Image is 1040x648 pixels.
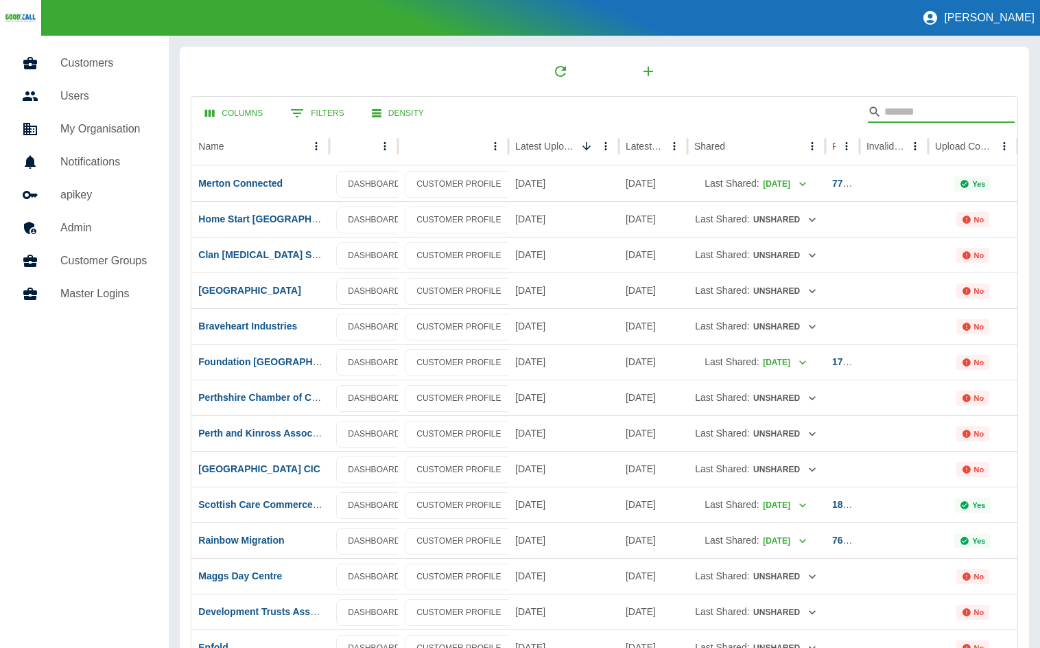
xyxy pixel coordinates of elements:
[974,251,984,259] p: No
[906,137,925,156] button: Invalid Creds column menu
[694,141,725,152] div: Shared
[198,570,282,581] a: Maggs Day Centre
[619,451,687,487] div: 21 Sep 2025
[279,100,355,127] button: Show filters
[619,165,687,201] div: 11 Sep 2025
[762,174,808,195] button: [DATE]
[974,608,984,616] p: No
[935,141,993,152] div: Upload Complete
[508,165,619,201] div: 07 Oct 2025
[832,535,864,546] a: 764183
[405,599,512,626] a: CUSTOMER PROFILE
[752,281,817,302] button: Unshared
[60,187,147,203] h5: apikey
[336,599,412,626] a: DASHBOARD
[5,13,36,23] img: Logo
[405,492,512,519] a: CUSTOMER PROFILE
[336,349,412,376] a: DASHBOARD
[596,137,615,156] button: Latest Upload Date column menu
[752,602,817,623] button: Unshared
[832,356,880,367] a: 177918491
[974,430,984,438] p: No
[198,535,284,546] a: Rainbow Migration
[956,283,990,299] div: Not all required reports for this customer were uploaded for the latest usage month.
[198,428,450,439] a: Perth and Kinross Association of Voluntary Service Ltd
[694,345,818,380] div: Last Shared:
[974,287,984,295] p: No
[405,314,512,340] a: CUSTOMER PROFILE
[665,137,684,156] button: Latest Usage column menu
[508,308,619,344] div: 07 Oct 2025
[956,391,990,406] div: Not all required reports for this customer were uploaded for the latest usage month.
[866,141,904,152] div: Invalid Creds
[619,415,687,451] div: 22 Sep 2025
[198,392,354,403] a: Perthshire Chamber of Commerce
[198,285,301,296] a: [GEOGRAPHIC_DATA]
[11,277,158,310] a: Master Logins
[956,248,990,263] div: Not all required reports for this customer were uploaded for the latest usage month.
[752,388,817,409] button: Unshared
[486,137,505,156] button: column menu
[508,487,619,522] div: 07 Oct 2025
[11,244,158,277] a: Customer Groups
[956,426,990,441] div: Not all required reports for this customer were uploaded for the latest usage month.
[508,237,619,273] div: 07 Oct 2025
[974,216,984,224] p: No
[60,88,147,104] h5: Users
[405,528,512,555] a: CUSTOMER PROFILE
[60,253,147,269] h5: Customer Groups
[60,220,147,236] h5: Admin
[336,207,412,233] a: DASHBOARD
[694,166,818,201] div: Last Shared:
[198,499,330,510] a: Scottish Care Commerce Ltd
[694,452,818,487] div: Last Shared:
[694,594,818,629] div: Last Shared:
[974,358,984,367] p: No
[974,465,984,474] p: No
[694,523,818,558] div: Last Shared:
[11,178,158,211] a: apikey
[194,101,274,126] button: Select columns
[336,278,412,305] a: DASHBOARD
[11,146,158,178] a: Notifications
[198,606,390,617] a: Development Trusts Association Scotland
[336,564,412,590] a: DASHBOARD
[508,522,619,558] div: 07 Oct 2025
[11,80,158,113] a: Users
[508,415,619,451] div: 07 Oct 2025
[198,356,356,367] a: Foundation [GEOGRAPHIC_DATA]
[508,594,619,629] div: 07 Oct 2025
[752,209,817,231] button: Unshared
[198,213,355,224] a: Home Start [GEOGRAPHIC_DATA]
[752,316,817,338] button: Unshared
[405,349,512,376] a: CUSTOMER PROFILE
[336,314,412,340] a: DASHBOARD
[694,559,818,594] div: Last Shared:
[619,380,687,415] div: 17 Sep 2025
[405,564,512,590] a: CUSTOMER PROFILE
[577,137,596,156] button: Sort
[694,273,818,308] div: Last Shared:
[405,385,512,412] a: CUSTOMER PROFILE
[508,558,619,594] div: 07 Oct 2025
[60,154,147,170] h5: Notifications
[198,321,297,332] a: Braveheart Industries
[361,101,435,126] button: Density
[336,456,412,483] a: DASHBOARD
[832,499,880,510] a: 185727900
[405,242,512,269] a: CUSTOMER PROFILE
[762,495,808,516] button: [DATE]
[694,202,818,237] div: Last Shared:
[803,137,822,156] button: Shared column menu
[508,451,619,487] div: 07 Oct 2025
[405,456,512,483] a: CUSTOMER PROFILE
[956,319,990,334] div: Not all required reports for this customer were uploaded for the latest usage month.
[619,558,687,594] div: 17 Sep 2025
[619,308,687,344] div: 22 Sep 2025
[832,178,864,189] a: 774023
[405,171,512,198] a: CUSTOMER PROFILE
[694,487,818,522] div: Last Shared:
[60,55,147,71] h5: Customers
[198,178,283,189] a: Merton Connected
[336,421,412,448] a: DASHBOARD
